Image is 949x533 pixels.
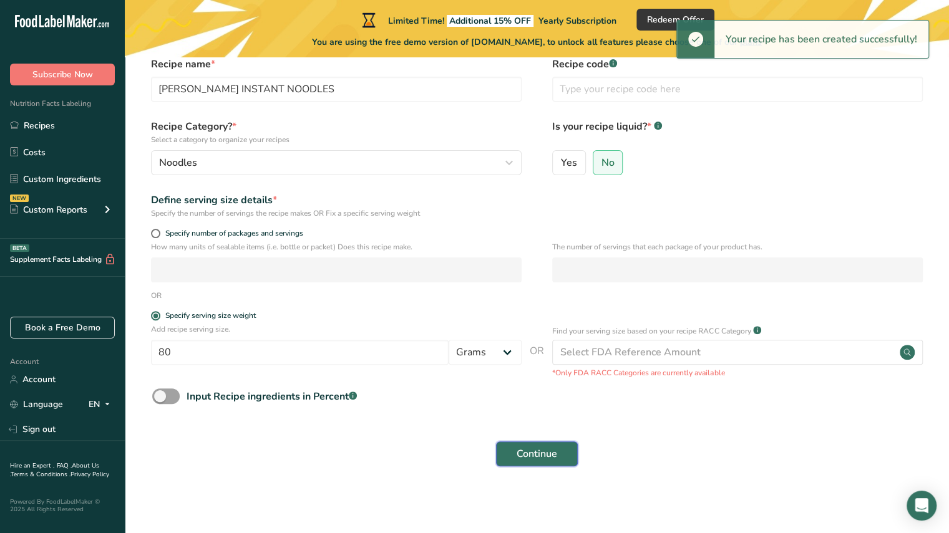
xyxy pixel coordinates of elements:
[10,203,87,216] div: Custom Reports
[57,461,72,470] a: FAQ .
[151,134,522,145] p: Select a category to organize your recipes
[10,498,115,513] div: Powered By FoodLabelMaker © 2025 All Rights Reserved
[907,491,937,521] div: Open Intercom Messenger
[10,317,115,339] a: Book a Free Demo
[151,241,522,252] p: How many units of sealable items (i.e. bottle or packet) Does this recipe make.
[151,150,522,175] button: Noodles
[151,340,449,365] input: Type your serving size here
[151,324,522,335] p: Add recipe serving size.
[552,57,923,72] label: Recipe code
[151,77,522,102] input: Type your recipe name here
[159,155,197,170] span: Noodles
[561,156,577,169] span: Yes
[10,393,63,415] a: Language
[151,208,522,219] div: Specify the number of servings the recipe makes OR Fix a specific serving weight
[10,194,29,202] div: NEW
[89,397,115,412] div: EN
[647,13,704,26] span: Redeem Offer
[538,15,616,27] span: Yearly Subscription
[10,461,54,470] a: Hire an Expert .
[71,470,109,479] a: Privacy Policy
[312,36,762,49] span: You are using the free demo version of [DOMAIN_NAME], to unlock all features please choose one of...
[160,229,303,238] span: Specify number of packages and servings
[552,119,923,145] label: Is your recipe liquid?
[517,446,557,461] span: Continue
[552,367,923,378] p: *Only FDA RACC Categories are currently available
[151,290,162,301] div: OR
[496,441,578,466] button: Continue
[636,9,714,31] button: Redeem Offer
[151,119,522,145] label: Recipe Category?
[714,21,928,58] div: Your recipe has been created successfully!
[151,57,522,72] label: Recipe name
[530,343,544,378] span: OR
[10,64,115,85] button: Subscribe Now
[165,311,256,320] div: Specify serving size weight
[359,12,616,27] div: Limited Time!
[552,77,923,102] input: Type your recipe code here
[151,193,522,208] div: Define serving size details
[10,244,29,252] div: BETA
[552,241,923,252] p: The number of servings that each package of your product has.
[601,156,615,169] span: No
[447,15,533,27] span: Additional 15% OFF
[552,325,751,337] p: Find your serving size based on your recipe RACC Category
[187,389,357,404] div: Input Recipe ingredients in Percent
[11,470,71,479] a: Terms & Conditions .
[10,461,99,479] a: About Us .
[32,68,93,81] span: Subscribe Now
[560,345,701,360] div: Select FDA Reference Amount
